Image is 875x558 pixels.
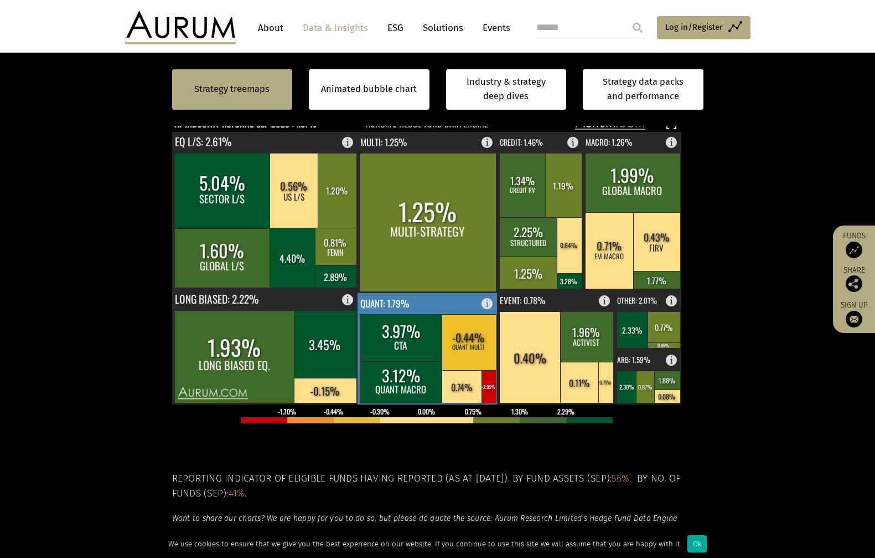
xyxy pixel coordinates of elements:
a: Strategy data packs and performance [583,69,703,110]
a: Strategy treemaps [194,82,270,96]
a: Solutions [417,18,469,38]
a: Events [477,18,510,38]
a: Funds [838,231,869,258]
img: Aurum [125,11,236,44]
span: 56% [612,473,629,484]
a: Sign up [838,300,869,327]
a: Industry & strategy deep dives [446,69,567,110]
img: Access Funds [846,242,862,258]
a: ESG [382,18,409,38]
span: 41% [229,488,245,499]
em: Want to share our charts? We are happy for you to do so, but please do quote the source: Aurum Re... [172,514,677,523]
img: Sign up to our newsletter [846,311,862,327]
a: About [252,18,289,38]
div: Ok [687,535,707,552]
a: Log in/Register [657,16,750,39]
div: Share [838,267,869,292]
h5: Reporting indicator of eligible funds having reported (as at [DATE]). By fund assets (Sep): . By ... [172,472,703,501]
a: Data & Insights [297,18,374,38]
span: Log in/Register [665,21,723,34]
a: Animated bubble chart [321,82,417,96]
input: Submit [627,17,649,39]
img: Share this post [846,275,862,292]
